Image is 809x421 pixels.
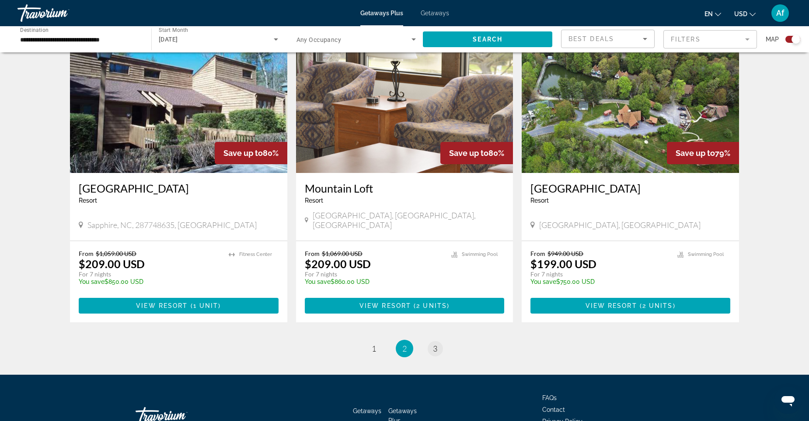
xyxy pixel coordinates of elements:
[296,33,513,173] img: DC96I01X.jpg
[530,278,669,285] p: $750.00 USD
[776,9,784,17] span: Af
[449,148,488,158] span: Save up to
[539,220,701,230] span: [GEOGRAPHIC_DATA], [GEOGRAPHIC_DATA]
[734,7,756,20] button: Change currency
[136,302,188,309] span: View Resort
[734,10,747,17] span: USD
[79,197,97,204] span: Resort
[688,252,724,257] span: Swimming Pool
[239,252,272,257] span: Fitness Center
[305,298,505,314] button: View Resort(2 units)
[305,257,371,270] p: $209.00 USD
[79,257,145,270] p: $209.00 USD
[20,27,49,33] span: Destination
[70,33,287,173] img: ii_fww1.jpg
[568,34,647,44] mat-select: Sort by
[159,27,188,33] span: Start Month
[530,257,596,270] p: $199.00 USD
[547,250,583,257] span: $949.00 USD
[416,302,447,309] span: 2 units
[305,278,331,285] span: You save
[663,30,757,49] button: Filter
[353,407,381,414] a: Getaways
[530,270,669,278] p: For 7 nights
[667,142,739,164] div: 79%
[421,10,449,17] a: Getaways
[473,36,502,43] span: Search
[542,406,565,413] a: Contact
[215,142,287,164] div: 80%
[704,7,721,20] button: Change language
[769,4,792,22] button: User Menu
[223,148,263,158] span: Save up to
[568,35,614,42] span: Best Deals
[305,182,505,195] a: Mountain Loft
[766,33,779,45] span: Map
[637,302,676,309] span: ( )
[423,31,552,47] button: Search
[313,210,505,230] span: [GEOGRAPHIC_DATA], [GEOGRAPHIC_DATA], [GEOGRAPHIC_DATA]
[676,148,715,158] span: Save up to
[642,302,673,309] span: 2 units
[530,278,556,285] span: You save
[96,250,136,257] span: $1,059.00 USD
[159,36,178,43] span: [DATE]
[79,298,279,314] button: View Resort(1 unit)
[774,386,802,414] iframe: Button to launch messaging window
[188,302,221,309] span: ( )
[440,142,513,164] div: 80%
[79,270,220,278] p: For 7 nights
[305,197,323,204] span: Resort
[411,302,450,309] span: ( )
[305,250,320,257] span: From
[79,250,94,257] span: From
[305,278,443,285] p: $860.00 USD
[542,394,557,401] a: FAQs
[296,36,342,43] span: Any Occupancy
[79,278,105,285] span: You save
[87,220,257,230] span: Sapphire, NC, 287748635, [GEOGRAPHIC_DATA]
[586,302,637,309] span: View Resort
[530,250,545,257] span: From
[402,344,407,353] span: 2
[522,33,739,173] img: ii_swv1.jpg
[322,250,363,257] span: $1,069.00 USD
[17,2,105,24] a: Travorium
[462,252,498,257] span: Swimming Pool
[359,302,411,309] span: View Resort
[372,344,376,353] span: 1
[193,302,219,309] span: 1 unit
[360,10,403,17] a: Getaways Plus
[70,340,739,357] nav: Pagination
[530,298,730,314] button: View Resort(2 units)
[433,344,437,353] span: 3
[530,197,549,204] span: Resort
[704,10,713,17] span: en
[79,182,279,195] a: [GEOGRAPHIC_DATA]
[305,270,443,278] p: For 7 nights
[530,182,730,195] a: [GEOGRAPHIC_DATA]
[79,278,220,285] p: $850.00 USD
